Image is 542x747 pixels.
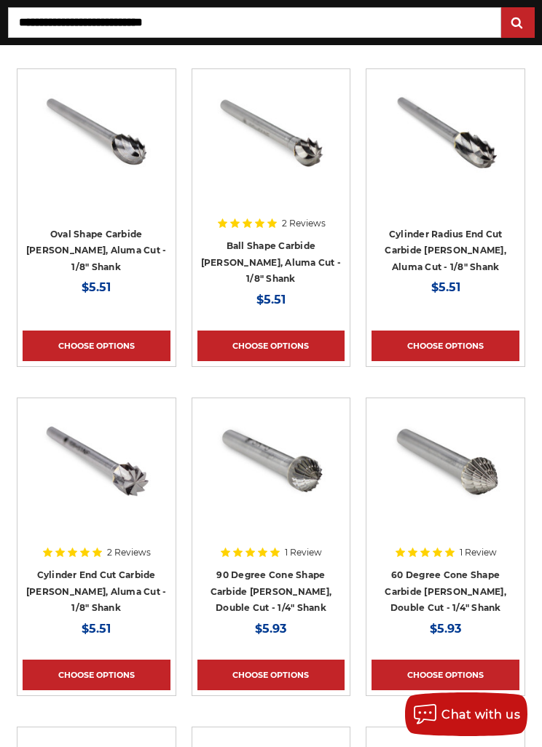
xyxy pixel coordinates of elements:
[255,622,286,636] span: $5.93
[503,9,533,38] input: Submit
[82,280,111,294] span: $5.51
[197,403,345,551] a: SK-3 90 degree cone shape carbide burr 1/4" shank
[372,660,519,690] a: Choose Options
[405,692,527,736] button: Chat with us
[213,74,329,191] img: ball shape mini bur bit for aluminum
[372,403,519,551] a: SJ-3 60 degree cone shape carbide burr 1/4" shank
[38,74,154,191] img: oval carbide burr for aluminum
[385,569,506,613] a: 60 Degree Cone Shape Carbide [PERSON_NAME], Double Cut - 1/4" Shank
[23,331,170,361] a: Choose Options
[431,280,460,294] span: $5.51
[388,74,504,191] img: ball nose cylinder aluma cut die grinder bit
[441,708,520,722] span: Chat with us
[211,569,332,613] a: 90 Degree Cone Shape Carbide [PERSON_NAME], Double Cut - 1/4" Shank
[26,569,167,613] a: Cylinder End Cut Carbide [PERSON_NAME], Aluma Cut - 1/8" Shank
[197,660,345,690] a: Choose Options
[385,229,506,272] a: Cylinder Radius End Cut Carbide [PERSON_NAME], Aluma Cut - 1/8" Shank
[388,403,504,520] img: SJ-3 60 degree cone shape carbide burr 1/4" shank
[256,293,286,307] span: $5.51
[197,331,345,361] a: Choose Options
[430,622,461,636] span: $5.93
[201,240,342,284] a: Ball Shape Carbide [PERSON_NAME], Aluma Cut - 1/8" Shank
[460,548,497,557] span: 1 Review
[372,331,519,361] a: Choose Options
[38,403,154,520] img: aluma cut mini cylinder carbide burr
[372,74,519,222] a: ball nose cylinder aluma cut die grinder bit
[213,403,329,520] img: SK-3 90 degree cone shape carbide burr 1/4" shank
[82,622,111,636] span: $5.51
[282,219,326,228] span: 2 Reviews
[23,403,170,551] a: aluma cut mini cylinder carbide burr
[23,74,170,222] a: oval carbide burr for aluminum
[197,74,345,222] a: ball shape mini bur bit for aluminum
[107,548,151,557] span: 2 Reviews
[23,660,170,690] a: Choose Options
[285,548,322,557] span: 1 Review
[26,229,167,272] a: Oval Shape Carbide [PERSON_NAME], Aluma Cut - 1/8" Shank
